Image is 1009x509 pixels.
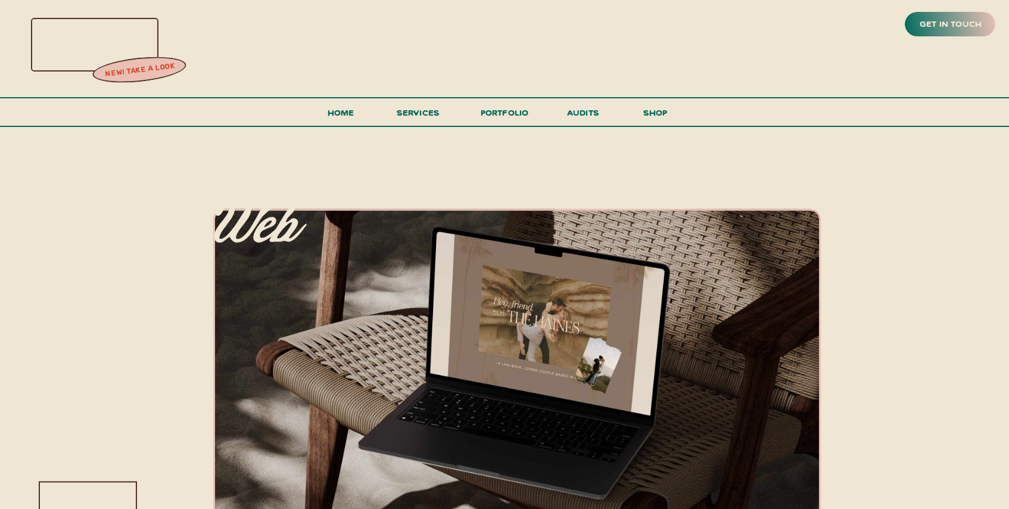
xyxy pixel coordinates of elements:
a: new! take a look [91,58,189,82]
a: portfolio [477,105,532,127]
a: get in touch [917,16,984,33]
a: services [393,105,443,127]
span: services [397,107,440,118]
a: shop [627,105,684,126]
a: Home [322,105,359,127]
p: All-inclusive branding, web design & copy [17,153,301,322]
a: audits [565,105,601,126]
